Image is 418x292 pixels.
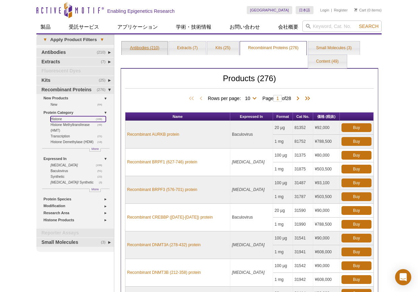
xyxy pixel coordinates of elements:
span: (210) [97,48,109,57]
span: (3) [99,180,106,185]
a: (3) [MEDICAL_DATA]/ Synthetic [51,180,106,185]
a: アプリケーション [113,21,162,33]
td: 100 µg [273,231,293,245]
span: (18) [97,139,106,145]
td: ¥80,000 [313,149,340,162]
a: Recombinant CREBBP ([DATE]-[DATE]) protein [127,214,213,220]
span: Page of [259,95,295,102]
td: 81352 [293,121,313,135]
span: ▾ [40,37,50,43]
span: (276) [97,86,109,94]
a: (51)Baculovirus [51,168,106,174]
a: Histone Products [43,217,110,224]
input: Keyword, Cat. No. [302,21,382,32]
a: Small Molecules (3) [308,41,360,55]
td: ¥788,500 [313,135,340,149]
td: 31942 [293,273,313,287]
a: Recombinant AURKB protein [127,131,179,137]
a: Buy [341,234,371,242]
a: Research Area [43,209,110,217]
span: First Page [187,95,198,102]
i: [MEDICAL_DATA] [232,160,265,164]
span: (48) [97,122,106,128]
h2: Products (276) [125,75,374,89]
a: Protein Category [43,109,110,116]
i: [MEDICAL_DATA] [232,187,265,192]
td: ¥90,000 [313,231,340,245]
a: (21)Transcription [51,133,106,139]
td: ¥90,000 [313,204,340,218]
td: 20 µg [273,121,293,135]
span: (7) [101,58,109,66]
a: (168)Histone [51,116,106,122]
span: (3) [101,238,109,247]
a: (18)Histone Demethylase (HDM) [51,139,106,145]
td: 1 mg [273,218,293,231]
span: More [91,146,99,152]
a: Recombinant DNMT3A (278-432) protein [127,242,201,248]
td: 1 mg [273,190,293,204]
a: Buy [341,248,371,256]
a: Register [334,8,348,12]
td: 1 mg [273,162,293,176]
span: (25) [99,76,109,85]
a: Buy [341,123,371,132]
td: 100 µg [273,149,293,162]
td: 20 µg [273,204,293,218]
button: Search [357,23,381,29]
span: (22) [97,174,106,180]
li: | [331,6,332,14]
span: 28 [286,96,291,101]
span: (64) [97,102,106,107]
span: Rows per page: [208,95,259,101]
a: (3)Small Molecules [36,238,114,247]
a: 会社概要 [274,21,302,33]
div: Open Intercom Messenger [395,269,411,285]
a: 学術・技術情報 [172,21,215,33]
td: 31875 [293,162,313,176]
a: More [89,148,101,152]
a: 受託サービス [65,21,103,33]
th: Format [273,112,293,121]
a: 製品 [36,21,55,33]
li: (0 items) [354,6,382,14]
td: 1 mg [273,273,293,287]
td: 31487 [293,176,313,190]
th: 価格 (税抜) [313,112,340,121]
td: 100 µg [273,259,293,273]
td: 31990 [293,218,313,231]
a: (276)Recombinant Proteins [36,86,114,94]
th: Name [125,112,230,121]
td: ¥608,000 [313,273,340,287]
td: Baculovirus [230,204,273,231]
td: 31375 [293,149,313,162]
a: Expressed In [43,155,110,162]
a: (64)New [51,102,106,107]
a: Buy [341,206,371,215]
i: [MEDICAL_DATA] [51,181,78,184]
a: Cart [354,8,366,12]
td: ¥503,500 [313,162,340,176]
a: Content (49) [308,55,347,68]
a: (22)Synthetic [51,174,106,180]
th: Expressed In [230,112,273,121]
h2: Enabling Epigenetics Research [107,8,175,14]
img: Your Cart [354,8,357,11]
a: (199) [MEDICAL_DATA] [51,162,106,168]
a: Buy [341,275,371,284]
td: ¥608,000 [313,245,340,259]
a: Buy [341,151,371,160]
td: 31941 [293,245,313,259]
a: New Products [43,95,110,102]
td: ¥90,000 [313,259,340,273]
a: Recombinant BRPF3 (576-701) protein [127,187,197,193]
span: Next Page [295,95,301,102]
a: Fluorescent Dyes [36,67,114,75]
span: (51) [97,168,106,174]
a: Buy [341,192,371,201]
td: 31787 [293,190,313,204]
a: Buy [341,220,371,229]
a: ▾Apply Product Filters▾ [36,34,114,45]
a: More [89,189,101,192]
td: Baculovirus [230,121,273,149]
